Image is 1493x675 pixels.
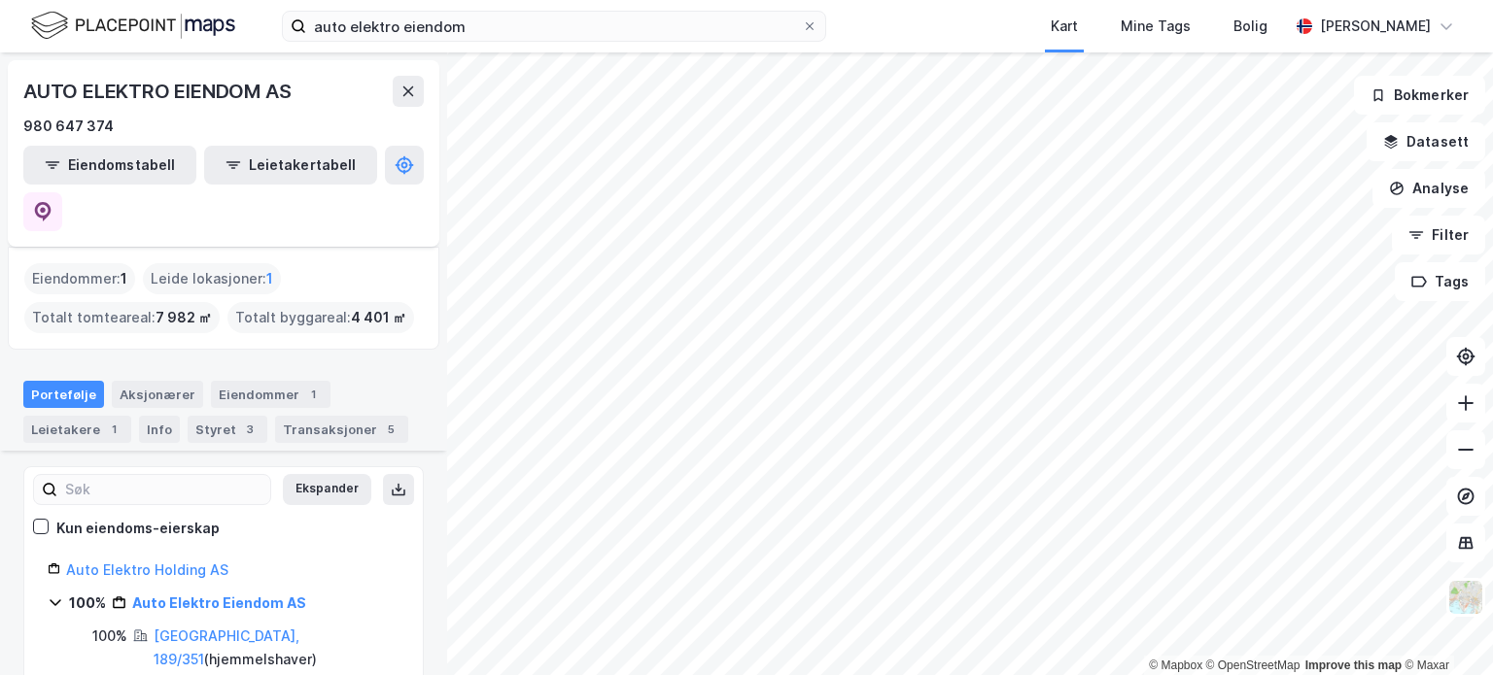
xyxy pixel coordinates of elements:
div: Kart [1051,15,1078,38]
button: Filter [1392,216,1485,254]
div: 1 [303,385,323,404]
img: Z [1447,579,1484,616]
div: Bolig [1233,15,1267,38]
button: Datasett [1367,122,1485,161]
div: Aksjonærer [112,381,203,408]
div: Eiendommer [211,381,330,408]
span: 1 [121,267,127,290]
a: Auto Elektro Eiendom AS [132,594,306,611]
div: Kontrollprogram for chat [1396,582,1493,675]
input: Søk [57,475,270,504]
button: Bokmerker [1354,76,1485,115]
button: Tags [1395,262,1485,301]
div: Info [139,416,180,443]
span: 1 [266,267,273,290]
button: Eiendomstabell [23,146,196,185]
div: 1 [104,420,123,439]
img: logo.f888ab2527a4732fd821a326f86c7f29.svg [31,9,235,43]
div: Totalt tomteareal : [24,302,220,333]
div: 100% [92,624,127,648]
a: Auto Elektro Holding AS [66,561,228,578]
button: Analyse [1372,169,1485,208]
div: Eiendommer : [24,263,135,294]
div: Transaksjoner [275,416,408,443]
div: 980 647 374 [23,115,114,138]
div: ( hjemmelshaver ) [154,624,399,671]
iframe: Chat Widget [1396,582,1493,675]
div: Styret [188,416,267,443]
span: 4 401 ㎡ [351,306,406,329]
div: Totalt byggareal : [227,302,414,333]
button: Ekspander [283,474,371,505]
input: Søk på adresse, matrikkel, gårdeiere, leietakere eller personer [306,12,802,41]
a: Improve this map [1305,658,1402,672]
div: 100% [69,591,106,615]
div: 3 [240,420,260,439]
div: Portefølje [23,381,104,408]
span: 7 982 ㎡ [156,306,212,329]
a: [GEOGRAPHIC_DATA], 189/351 [154,627,299,667]
div: 5 [381,420,400,439]
div: Mine Tags [1121,15,1191,38]
div: AUTO ELEKTRO EIENDOM AS [23,76,295,107]
div: Leide lokasjoner : [143,263,281,294]
div: Leietakere [23,416,131,443]
a: OpenStreetMap [1206,658,1301,672]
div: [PERSON_NAME] [1320,15,1431,38]
a: Mapbox [1149,658,1202,672]
button: Leietakertabell [204,146,377,185]
div: Kun eiendoms-eierskap [56,517,220,540]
